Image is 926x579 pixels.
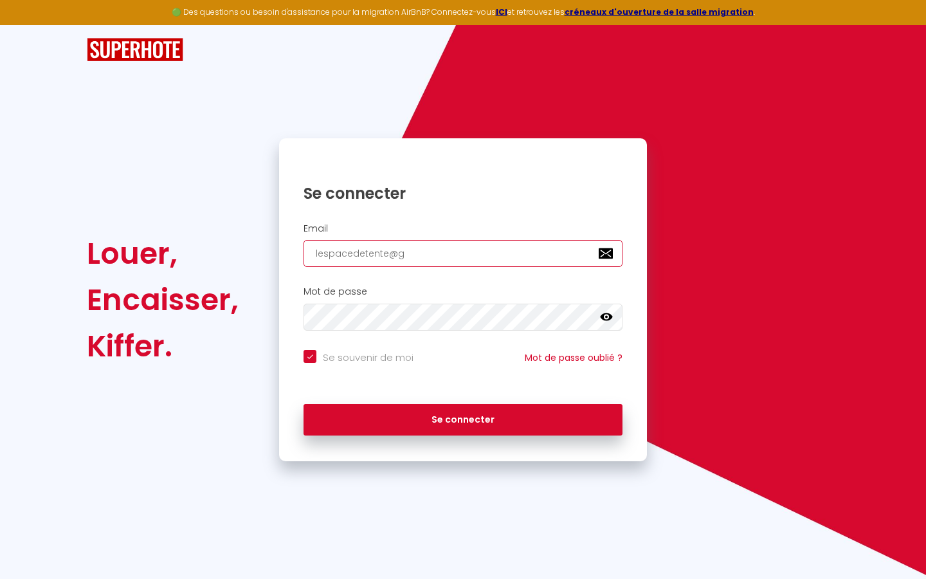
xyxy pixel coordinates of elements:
[87,230,239,277] div: Louer,
[87,38,183,62] img: SuperHote logo
[496,6,507,17] a: ICI
[565,6,754,17] a: créneaux d'ouverture de la salle migration
[304,286,622,297] h2: Mot de passe
[304,404,622,436] button: Se connecter
[304,183,622,203] h1: Se connecter
[304,223,622,234] h2: Email
[525,351,622,364] a: Mot de passe oublié ?
[10,5,49,44] button: Ouvrir le widget de chat LiveChat
[304,240,622,267] input: Ton Email
[87,277,239,323] div: Encaisser,
[87,323,239,369] div: Kiffer.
